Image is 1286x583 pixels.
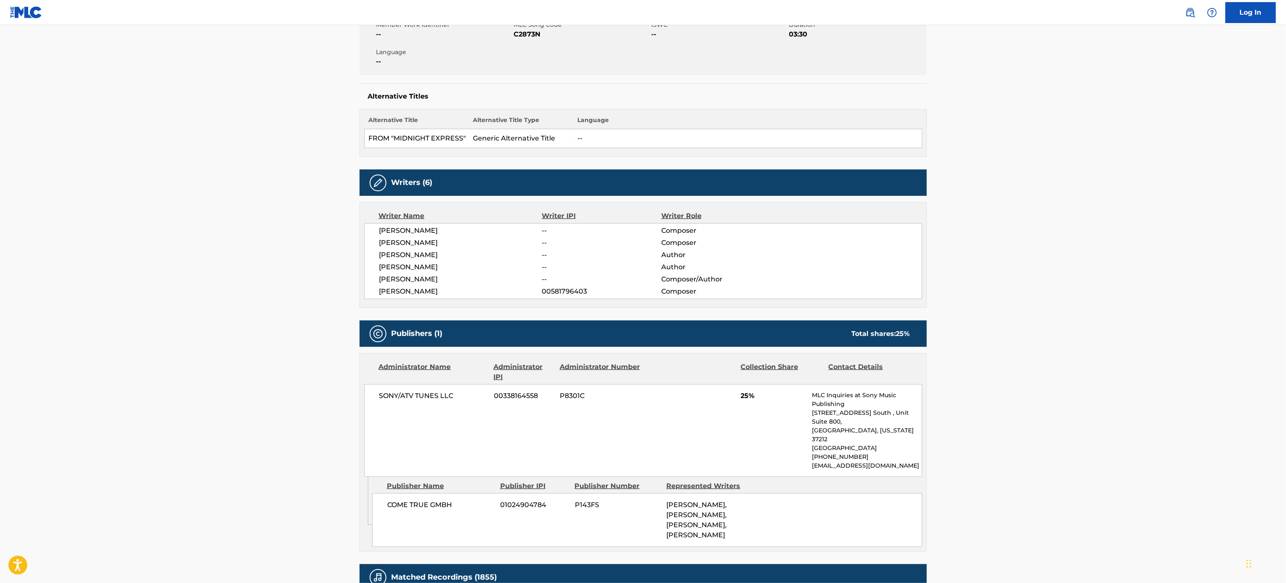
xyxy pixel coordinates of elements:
[661,274,770,284] span: Composer/Author
[469,129,573,148] td: Generic Alternative Title
[514,29,650,39] span: C2873N
[542,211,661,221] div: Writer IPI
[575,481,660,491] div: Publisher Number
[789,29,925,39] span: 03:30
[10,6,42,18] img: MLC Logo
[661,250,770,260] span: Author
[373,329,383,339] img: Publishers
[364,116,469,129] th: Alternative Title
[812,444,921,453] p: [GEOGRAPHIC_DATA]
[376,29,512,39] span: --
[1204,4,1221,21] div: Help
[376,48,512,57] span: Language
[812,409,921,426] p: [STREET_ADDRESS] South , Unit Suite 800,
[379,211,542,221] div: Writer Name
[501,500,569,510] span: 01024904784
[560,391,641,401] span: P8301C
[364,129,469,148] td: FROM "MIDNIGHT EXPRESS"
[1226,2,1276,23] a: Log In
[542,262,661,272] span: --
[560,362,641,382] div: Administrator Number
[391,573,497,582] h5: Matched Recordings (1855)
[368,92,918,101] h5: Alternative Titles
[379,262,542,272] span: [PERSON_NAME]
[542,274,661,284] span: --
[542,238,661,248] span: --
[812,391,921,409] p: MLC Inquiries at Sony Music Publishing
[812,461,921,470] p: [EMAIL_ADDRESS][DOMAIN_NAME]
[661,211,770,221] div: Writer Role
[376,57,512,67] span: --
[373,178,383,188] img: Writers
[1244,543,1286,583] iframe: Chat Widget
[387,481,494,491] div: Publisher Name
[573,116,922,129] th: Language
[575,500,660,510] span: P143FS
[1185,8,1195,18] img: search
[652,29,787,39] span: --
[379,274,542,284] span: [PERSON_NAME]
[741,362,822,382] div: Collection Share
[373,573,383,583] img: Matched Recordings
[387,500,494,510] span: COME TRUE GMBH
[1247,551,1252,576] div: Drag
[494,362,553,382] div: Administrator IPI
[379,250,542,260] span: [PERSON_NAME]
[542,286,661,297] span: 00581796403
[661,226,770,236] span: Composer
[667,501,727,539] span: [PERSON_NAME], [PERSON_NAME], [PERSON_NAME], [PERSON_NAME]
[379,226,542,236] span: [PERSON_NAME]
[379,362,488,382] div: Administrator Name
[379,391,488,401] span: SONY/ATV TUNES LLC
[1182,4,1199,21] a: Public Search
[542,250,661,260] span: --
[391,329,443,338] h5: Publishers (1)
[379,286,542,297] span: [PERSON_NAME]
[379,238,542,248] span: [PERSON_NAME]
[661,286,770,297] span: Composer
[500,481,569,491] div: Publisher IPI
[812,453,921,461] p: [PHONE_NUMBER]
[1207,8,1217,18] img: help
[852,329,910,339] div: Total shares:
[573,129,922,148] td: --
[667,481,752,491] div: Represented Writers
[494,391,553,401] span: 00338164558
[829,362,910,382] div: Contact Details
[896,330,910,338] span: 25 %
[812,426,921,444] p: [GEOGRAPHIC_DATA], [US_STATE] 37212
[661,262,770,272] span: Author
[741,391,806,401] span: 25%
[391,178,433,187] h5: Writers (6)
[542,226,661,236] span: --
[661,238,770,248] span: Composer
[469,116,573,129] th: Alternative Title Type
